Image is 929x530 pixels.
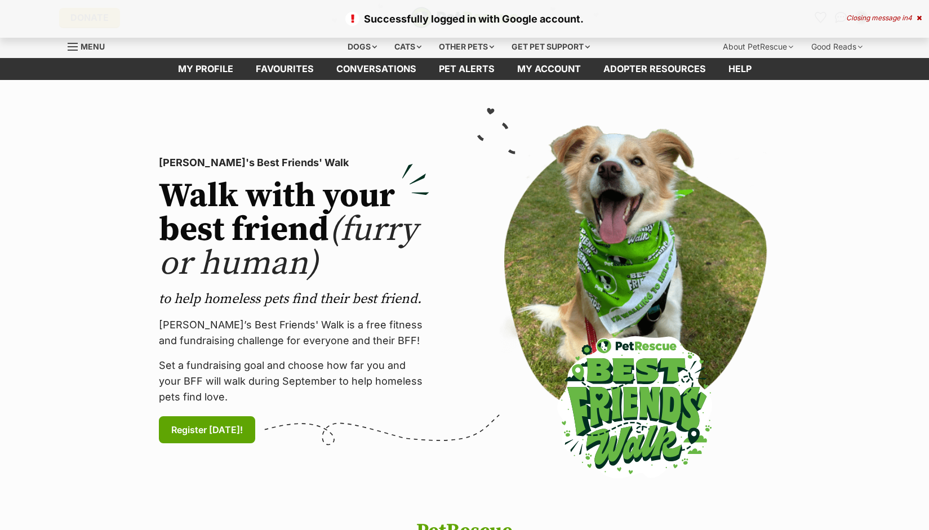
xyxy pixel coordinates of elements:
a: Adopter resources [592,58,717,80]
span: (furry or human) [159,209,417,285]
div: About PetRescue [715,35,801,58]
a: Pet alerts [428,58,506,80]
div: Other pets [431,35,502,58]
a: Menu [68,35,113,56]
a: My account [506,58,592,80]
span: Register [DATE]! [171,423,243,437]
div: Get pet support [504,35,598,58]
p: [PERSON_NAME]'s Best Friends' Walk [159,155,429,171]
div: Good Reads [803,35,870,58]
a: Help [717,58,763,80]
p: [PERSON_NAME]’s Best Friends' Walk is a free fitness and fundraising challenge for everyone and t... [159,317,429,349]
a: Favourites [245,58,325,80]
div: Cats [386,35,429,58]
h2: Walk with your best friend [159,180,429,281]
a: My profile [167,58,245,80]
span: Menu [81,42,105,51]
div: Dogs [340,35,385,58]
p: to help homeless pets find their best friend. [159,290,429,308]
a: conversations [325,58,428,80]
p: Set a fundraising goal and choose how far you and your BFF will walk during September to help hom... [159,358,429,405]
a: Register [DATE]! [159,416,255,443]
